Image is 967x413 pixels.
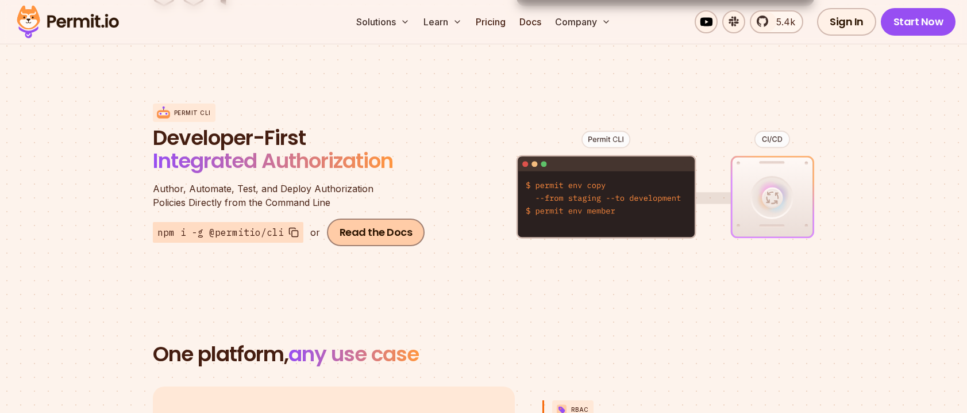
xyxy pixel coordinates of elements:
img: Permit logo [11,2,124,41]
a: Pricing [471,10,510,33]
span: Author, Automate, Test, and Deploy Authorization [153,182,429,196]
h2: One platform, [153,343,815,366]
button: Solutions [352,10,414,33]
p: Permit CLI [174,109,211,117]
span: 5.4k [769,15,795,29]
a: Sign In [817,8,876,36]
span: Developer-First [153,127,429,150]
a: Read the Docs [327,219,425,246]
a: Start Now [881,8,956,36]
span: npm i -g @permitio/cli [157,225,284,239]
div: or [310,225,320,239]
p: Policies Directly from the Command Line [153,182,429,209]
a: Docs [515,10,546,33]
span: Integrated Authorization [153,146,393,175]
button: npm i -g @permitio/cli [153,222,303,243]
a: 5.4k [750,10,803,33]
button: Company [550,10,615,33]
span: any use case [288,339,419,369]
button: Learn [419,10,467,33]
